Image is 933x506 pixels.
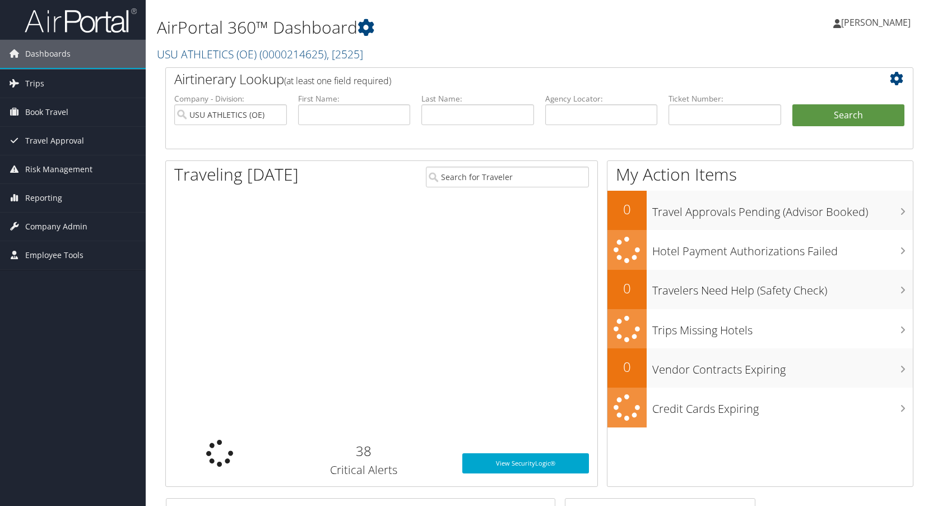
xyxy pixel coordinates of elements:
input: Search for Traveler [426,167,589,187]
a: Trips Missing Hotels [607,309,913,349]
h2: 0 [607,357,647,376]
a: 0Travel Approvals Pending (Advisor Booked) [607,191,913,230]
label: Ticket Number: [669,93,781,104]
label: Company - Division: [174,93,287,104]
a: [PERSON_NAME] [833,6,922,39]
span: Reporting [25,184,62,212]
h3: Travel Approvals Pending (Advisor Booked) [652,199,913,220]
h3: Critical Alerts [282,462,445,478]
span: Company Admin [25,213,87,241]
label: Agency Locator: [545,93,658,104]
label: First Name: [298,93,411,104]
h1: My Action Items [607,163,913,186]
h2: 0 [607,279,647,298]
h3: Hotel Payment Authorizations Failed [652,238,913,259]
h3: Travelers Need Help (Safety Check) [652,277,913,298]
button: Search [792,104,905,127]
label: Last Name: [421,93,534,104]
a: Credit Cards Expiring [607,388,913,427]
span: Dashboards [25,40,71,68]
span: (at least one field required) [284,75,391,87]
span: [PERSON_NAME] [841,16,911,29]
span: Risk Management [25,155,92,183]
h2: 0 [607,200,647,219]
h2: Airtinerary Lookup [174,70,842,89]
span: Book Travel [25,98,68,126]
span: Trips [25,70,44,98]
h3: Trips Missing Hotels [652,317,913,338]
img: airportal-logo.png [25,7,137,34]
span: , [ 2525 ] [327,47,363,62]
h3: Vendor Contracts Expiring [652,356,913,378]
span: ( 0000214625 ) [259,47,327,62]
a: 0Vendor Contracts Expiring [607,348,913,388]
a: 0Travelers Need Help (Safety Check) [607,270,913,309]
a: USU ATHLETICS (OE) [157,47,363,62]
h1: AirPortal 360™ Dashboard [157,16,667,39]
span: Travel Approval [25,127,84,155]
a: View SecurityLogic® [462,453,589,473]
h3: Credit Cards Expiring [652,395,913,417]
h1: Traveling [DATE] [174,163,299,186]
span: Employee Tools [25,241,83,269]
a: Hotel Payment Authorizations Failed [607,230,913,270]
h2: 38 [282,441,445,461]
